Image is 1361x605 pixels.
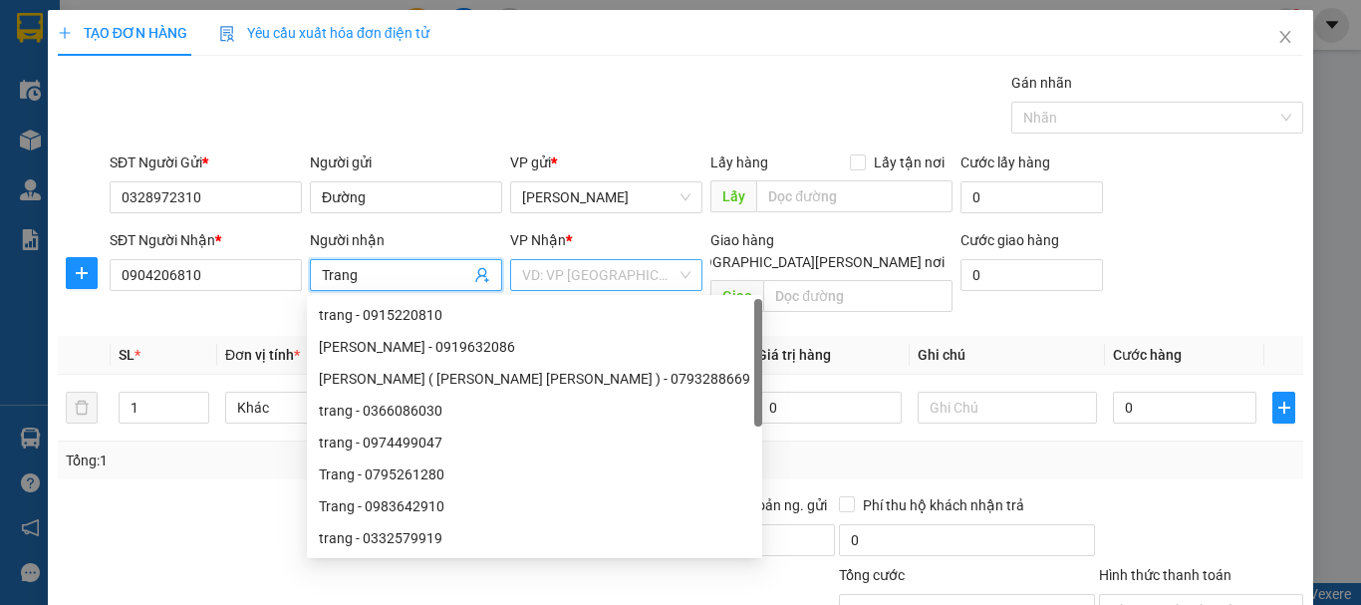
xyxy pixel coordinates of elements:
span: Khác [237,393,393,423]
span: Giá trị hàng [757,347,831,363]
div: trang - 0915220810 [319,304,750,326]
span: plus [67,265,97,281]
input: Ghi Chú [918,392,1097,424]
div: VP gửi [510,151,702,173]
span: Lấy [710,180,756,212]
span: plus [1273,400,1294,416]
button: delete [66,392,98,424]
span: Chuyển phát nhanh: [GEOGRAPHIC_DATA] - [GEOGRAPHIC_DATA][PERSON_NAME] [113,86,285,174]
span: VP Láng [522,182,690,212]
img: icon [219,26,235,42]
span: Yêu cầu xuất hóa đơn điện tử [219,25,429,41]
span: VP Nhận [510,232,566,248]
div: trang - 0366086030 [307,395,762,427]
strong: CHUYỂN PHÁT NHANH VIP ANH HUY [124,16,273,81]
span: [GEOGRAPHIC_DATA][PERSON_NAME] nơi [673,251,953,273]
img: logo [9,88,111,189]
div: chị trang - 0919632086 [307,331,762,363]
button: plus [1272,392,1295,424]
div: Trang - 0795261280 [307,458,762,490]
input: Cước giao hàng [960,259,1103,291]
button: Close [1257,10,1313,66]
span: TẠO ĐƠN HÀNG [58,25,187,41]
div: Trang - 0795261280 [319,463,750,485]
span: user-add [474,267,490,283]
div: Người gửi [310,151,502,173]
div: trang - 0332579919 [319,527,750,549]
span: Tổng cước [839,567,905,583]
div: trang - 0332579919 [307,522,762,554]
input: 0 [757,392,901,424]
div: tuyết ( fb nguyễn minh trang ) - 0793288669 [307,363,762,395]
span: Giao hàng [710,232,774,248]
span: SL [119,347,135,363]
label: Cước lấy hàng [960,154,1050,170]
div: trang - 0974499047 [319,432,750,454]
label: Gán nhãn [1011,75,1072,91]
div: trang - 0366086030 [319,400,750,422]
div: Trang - 0983642910 [307,490,762,522]
button: plus [66,257,98,289]
div: SĐT Người Gửi [110,151,302,173]
span: Phí thu hộ khách nhận trả [855,494,1032,516]
span: Đơn vị tính [225,347,300,363]
div: Tổng: 1 [66,450,527,471]
span: Lấy tận nơi [866,151,953,173]
span: Giao [710,280,763,312]
input: Cước lấy hàng [960,181,1103,213]
span: close [1277,29,1293,45]
span: Lấy hàng [710,154,768,170]
th: Ghi chú [910,336,1105,375]
div: trang - 0915220810 [307,299,762,331]
div: trang - 0974499047 [307,427,762,458]
label: Hình thức thanh toán [1099,567,1231,583]
span: plus [58,26,72,40]
input: Dọc đường [763,280,953,312]
div: [PERSON_NAME] - 0919632086 [319,336,750,358]
input: Dọc đường [756,180,953,212]
span: Cước hàng [1113,347,1182,363]
div: [PERSON_NAME] ( [PERSON_NAME] [PERSON_NAME] ) - 0793288669 [319,368,750,390]
label: Cước giao hàng [960,232,1059,248]
div: SĐT Người Nhận [110,229,302,251]
div: Người nhận [310,229,502,251]
div: Trang - 0983642910 [319,495,750,517]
